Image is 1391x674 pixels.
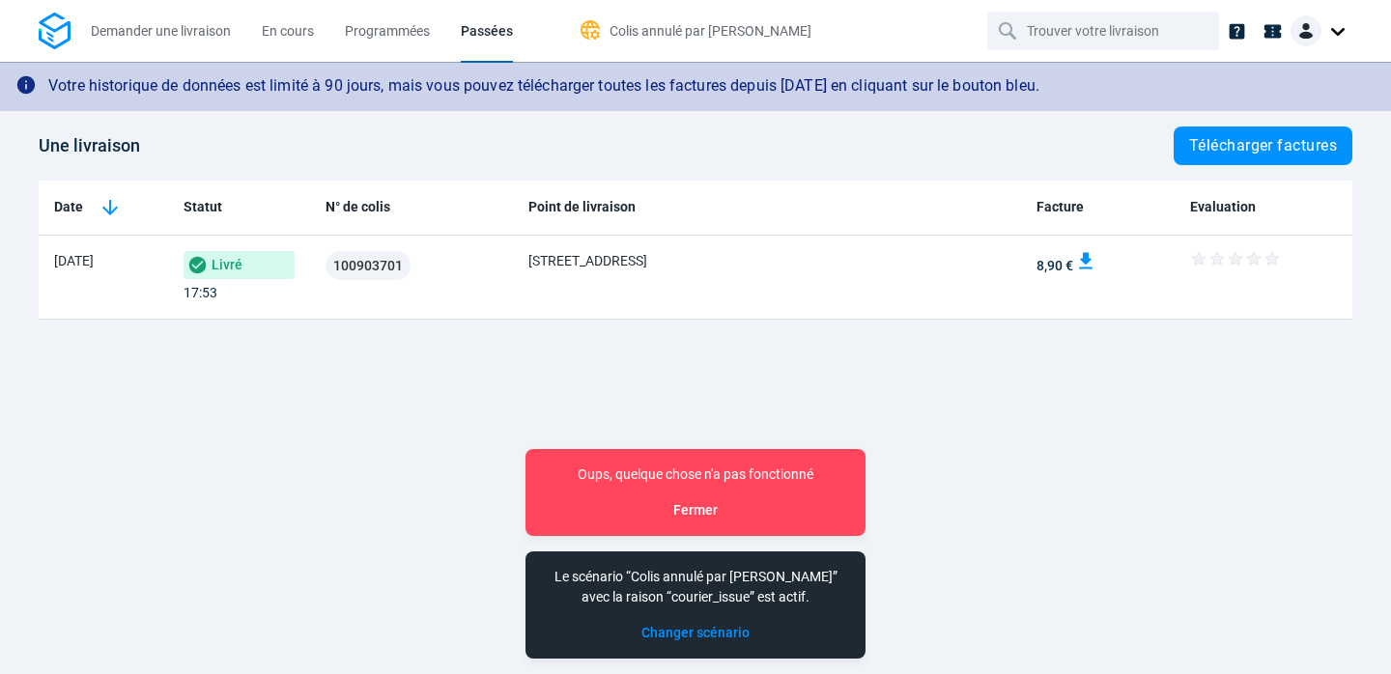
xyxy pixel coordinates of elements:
span: Point de livraison [528,197,636,217]
span: Programmées [345,23,430,39]
img: Logo [39,13,71,50]
span: Evaluation [1190,197,1256,217]
div: Oups, quelque chose n'a pas fonctionné [541,464,850,485]
img: download invoice [1076,251,1095,270]
span: Livré [184,251,295,279]
button: Télécharger factures [1174,126,1352,165]
span: [STREET_ADDRESS] [528,253,647,268]
span: Statut [184,197,222,217]
input: Trouver votre livraison [1027,13,1183,49]
span: N° de colis [326,197,390,217]
span: En cours [262,23,314,39]
span: Passées [461,23,513,39]
button: Fermer [673,500,718,520]
span: Colis annulé par [PERSON_NAME] [631,569,833,584]
button: 100903701 [326,251,411,280]
span: Une livraison [39,135,140,155]
span: Facture [1036,197,1084,217]
img: Client [1291,15,1321,46]
span: Télécharger factures [1189,138,1337,154]
span: Demander une livraison [91,23,231,39]
span: 100903701 [333,259,403,272]
span: 8,90 € [1036,258,1073,273]
button: Changer scénario [641,623,750,643]
th: Toggle SortBy [39,181,168,236]
img: sorting [99,196,122,219]
div: Le scénario “ ” avec la raison “courier_issue” est actif. [541,567,850,607]
span: Colis annulé par [PERSON_NAME] [610,23,811,39]
div: Votre historique de données est limité à 90 jours, mais vous pouvez télécharger toutes les factur... [48,68,1039,105]
span: [DATE] [54,253,94,268]
span: Date [54,197,83,217]
span: 17:53 [184,285,217,300]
